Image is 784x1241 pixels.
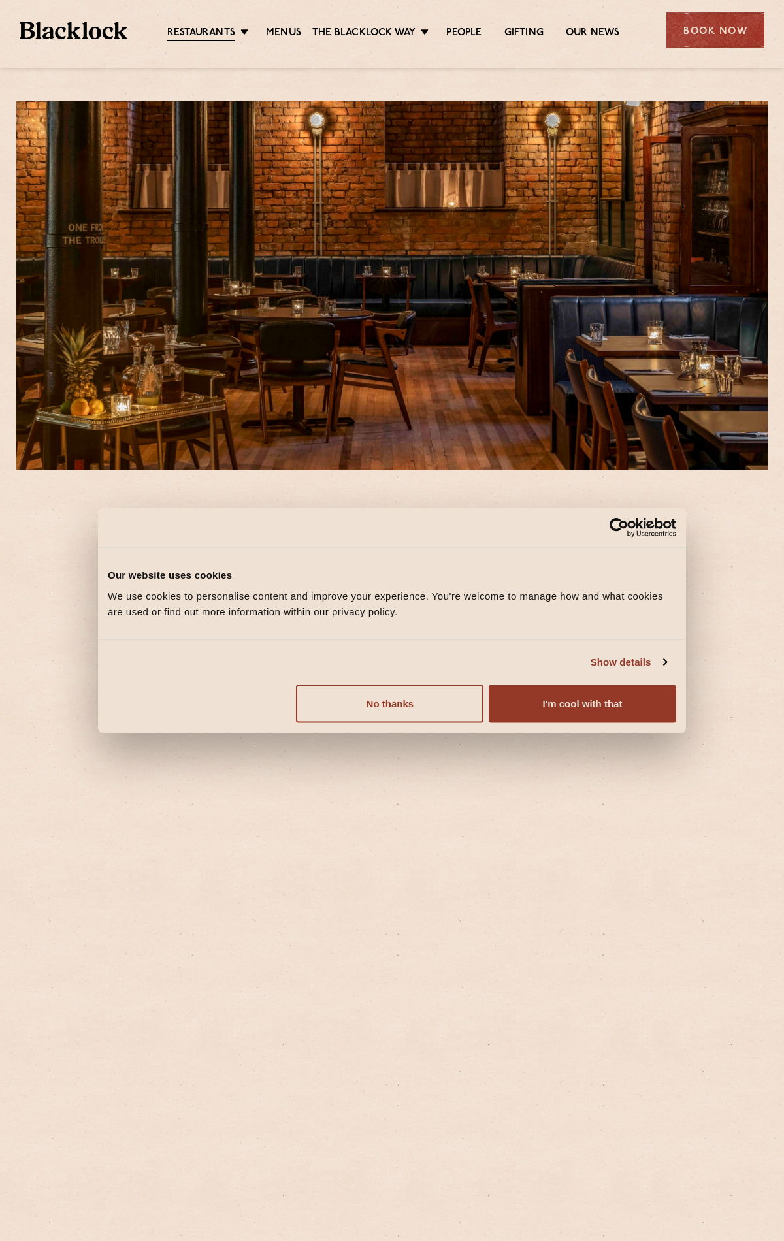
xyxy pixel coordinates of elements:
a: Show details [591,654,666,670]
div: We use cookies to personalise content and improve your experience. You're welcome to manage how a... [108,588,676,619]
a: Gifting [504,27,544,40]
a: Restaurants [167,27,235,41]
div: Our website uses cookies [108,568,676,583]
div: Book Now [666,12,764,48]
a: People [446,27,482,40]
a: Menus [266,27,301,40]
a: The Blacklock Way [312,27,416,40]
img: BL_Textured_Logo-footer-cropped.svg [20,22,127,40]
a: Our News [566,27,620,40]
button: No thanks [296,685,483,722]
a: Usercentrics Cookiebot - opens in a new window [562,518,676,538]
button: I'm cool with that [489,685,676,722]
